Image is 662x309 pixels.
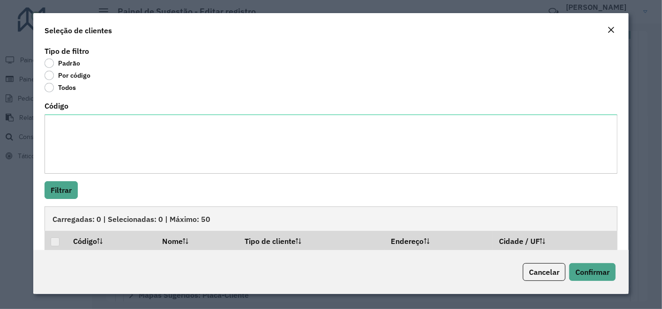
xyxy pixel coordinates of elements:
[45,59,80,68] label: Padrão
[45,45,89,57] label: Tipo de filtro
[569,263,616,281] button: Confirmar
[67,231,156,250] th: Código
[607,26,615,34] em: Fechar
[238,231,385,250] th: Tipo de cliente
[45,100,68,111] label: Código
[45,25,112,36] h4: Seleção de clientes
[385,231,493,250] th: Endereço
[529,267,559,277] span: Cancelar
[604,24,617,37] button: Close
[156,231,238,250] th: Nome
[45,206,618,231] div: Carregadas: 0 | Selecionadas: 0 | Máximo: 50
[492,231,617,250] th: Cidade / UF
[45,71,90,80] label: Por código
[45,181,78,199] button: Filtrar
[45,83,76,92] label: Todos
[575,267,610,277] span: Confirmar
[523,263,565,281] button: Cancelar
